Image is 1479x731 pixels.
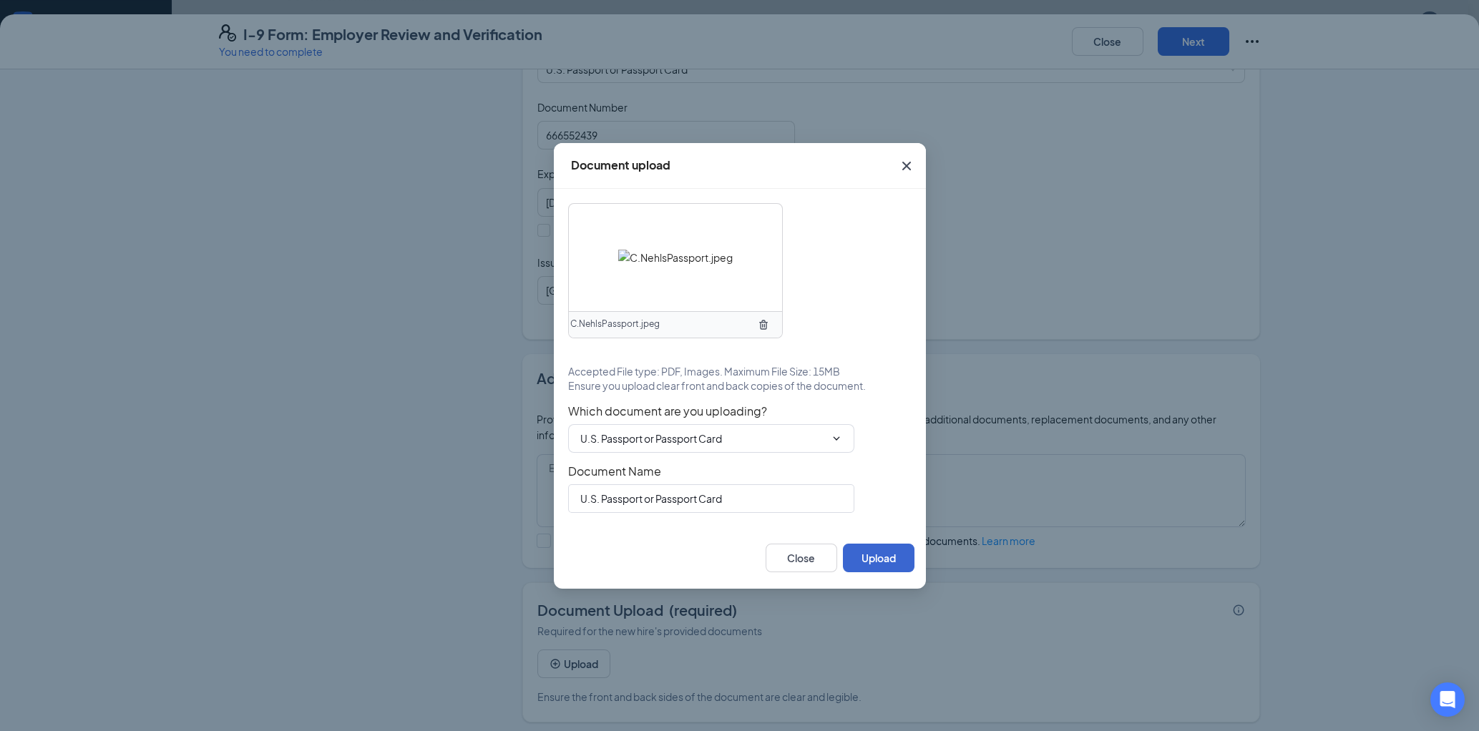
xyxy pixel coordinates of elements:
[570,318,660,331] span: C.NehlsPassport.jpeg
[568,378,866,393] span: Ensure you upload clear front and back copies of the document.
[766,544,837,572] button: Close
[898,157,915,175] svg: Cross
[831,433,842,444] svg: ChevronDown
[887,143,926,189] button: Close
[568,464,912,479] span: Document Name
[1430,682,1465,717] div: Open Intercom Messenger
[752,313,775,336] button: TrashOutline
[618,250,733,265] img: C.NehlsPassport.jpeg
[568,364,840,378] span: Accepted File type: PDF, Images. Maximum File Size: 15MB
[571,157,670,173] div: Document upload
[758,319,769,330] svg: TrashOutline
[568,484,854,513] input: Enter document name
[580,431,825,446] input: Select document type
[843,544,914,572] button: Upload
[568,404,912,418] span: Which document are you uploading?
